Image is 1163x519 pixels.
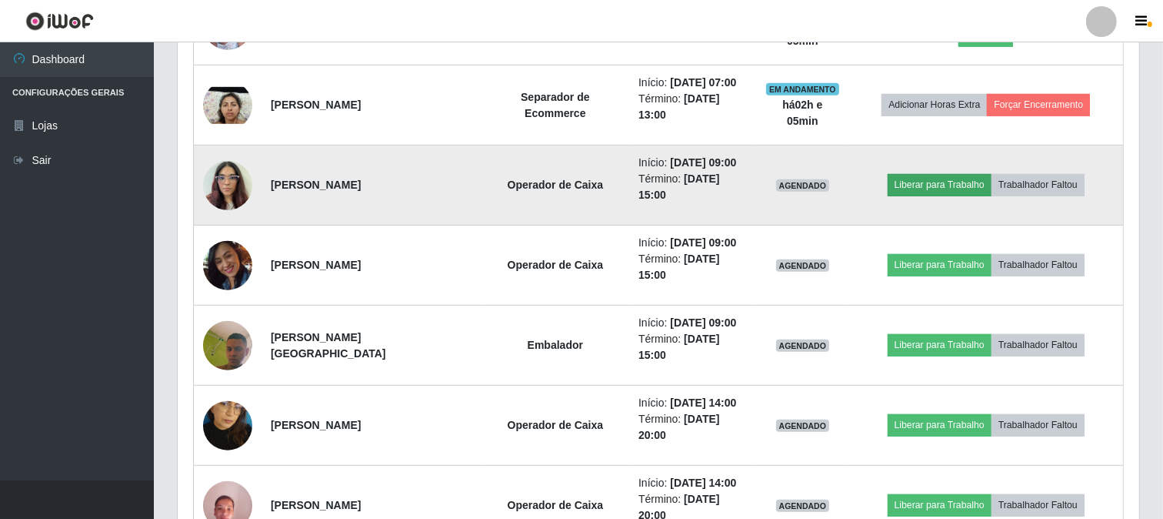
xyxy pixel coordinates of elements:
[991,414,1085,436] button: Trabalhador Faltou
[881,94,987,116] button: Adicionar Horas Extra
[670,76,736,89] time: [DATE] 07:00
[991,254,1085,276] button: Trabalhador Faltou
[271,499,361,511] strong: [PERSON_NAME]
[271,99,361,111] strong: [PERSON_NAME]
[888,494,991,516] button: Liberar para Trabalho
[528,339,583,351] strong: Embalador
[670,316,736,329] time: [DATE] 09:00
[776,179,830,192] span: AGENDADO
[271,419,361,431] strong: [PERSON_NAME]
[670,156,736,169] time: [DATE] 09:00
[888,254,991,276] button: Liberar para Trabalho
[987,94,1090,116] button: Forçar Encerramento
[521,91,589,119] strong: Separador de Ecommerce
[638,331,747,363] li: Término:
[203,231,252,300] img: 1743337822537.jpeg
[203,382,252,470] img: 1755557460272.jpeg
[991,494,1085,516] button: Trabalhador Faltou
[638,235,747,251] li: Início:
[203,290,252,400] img: 1742995896135.jpeg
[508,499,604,511] strong: Operador de Caixa
[776,340,830,352] span: AGENDADO
[776,259,830,272] span: AGENDADO
[888,414,991,436] button: Liberar para Trabalho
[638,395,747,411] li: Início:
[271,259,361,271] strong: [PERSON_NAME]
[991,174,1085,196] button: Trabalhador Faltou
[670,236,736,249] time: [DATE] 09:00
[508,259,604,271] strong: Operador de Caixa
[203,152,252,218] img: 1743385442240.jpeg
[670,477,736,489] time: [DATE] 14:00
[776,420,830,432] span: AGENDADO
[638,411,747,444] li: Término:
[766,83,839,95] span: EM ANDAMENTO
[203,87,252,124] img: 1756822217860.jpeg
[508,179,604,191] strong: Operador de Caixa
[638,91,747,123] li: Término:
[508,419,604,431] strong: Operador de Caixa
[638,315,747,331] li: Início:
[638,171,747,203] li: Término:
[638,155,747,171] li: Início:
[991,334,1085,356] button: Trabalhador Faltou
[670,397,736,409] time: [DATE] 14:00
[271,331,386,360] strong: [PERSON_NAME][GEOGRAPHIC_DATA]
[776,500,830,512] span: AGENDADO
[25,12,94,31] img: CoreUI Logo
[638,75,747,91] li: Início:
[888,334,991,356] button: Liberar para Trabalho
[638,251,747,283] li: Término:
[271,179,361,191] strong: [PERSON_NAME]
[888,174,991,196] button: Liberar para Trabalho
[782,99,822,127] strong: há 02 h e 05 min
[638,475,747,491] li: Início:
